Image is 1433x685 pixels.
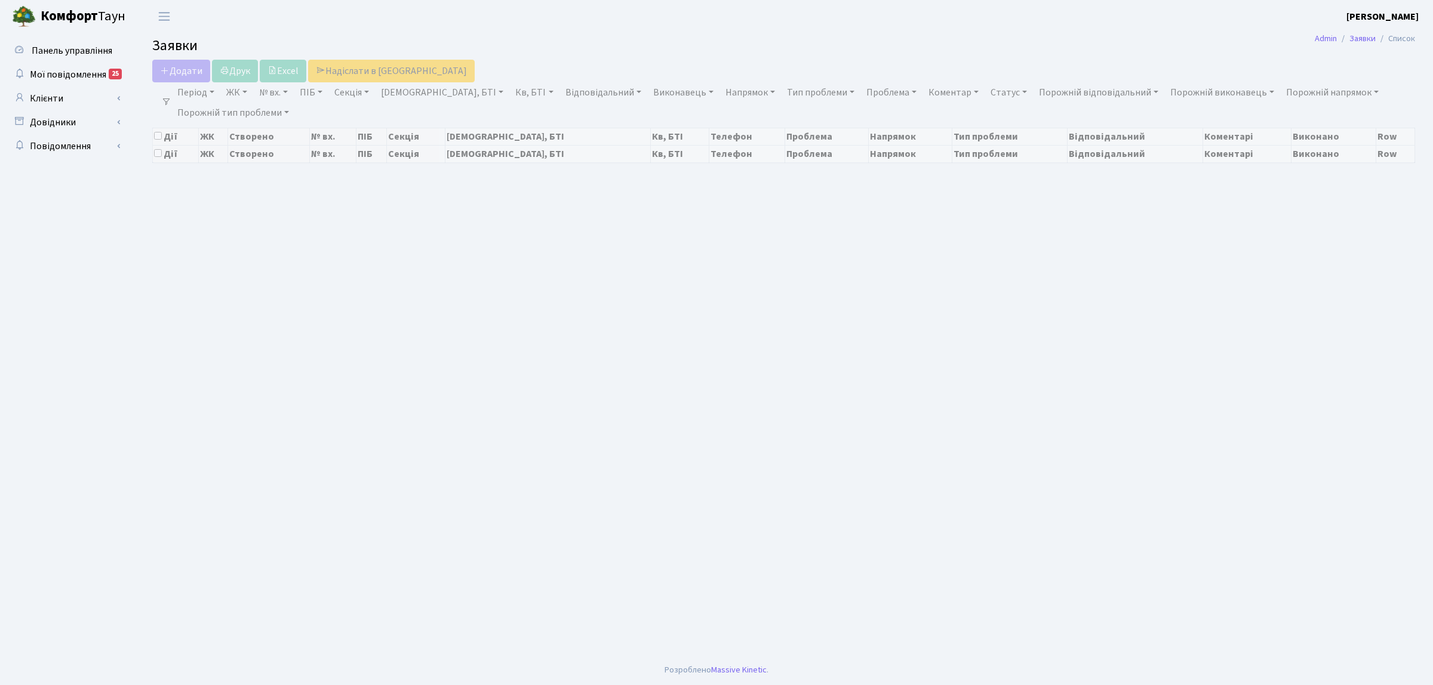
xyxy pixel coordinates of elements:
[1203,145,1291,162] th: Коментарі
[648,82,718,103] a: Виконавець
[869,128,952,145] th: Напрямок
[1034,82,1163,103] a: Порожній відповідальний
[260,60,306,82] a: Excel
[1346,10,1419,23] b: [PERSON_NAME]
[782,82,859,103] a: Тип проблеми
[445,128,651,145] th: [DEMOGRAPHIC_DATA], БТІ
[309,128,356,145] th: № вх.
[6,63,125,87] a: Мої повідомлення25
[1315,32,1337,45] a: Admin
[109,69,122,79] div: 25
[228,128,309,145] th: Створено
[173,82,219,103] a: Період
[561,82,646,103] a: Відповідальний
[41,7,98,26] b: Комфорт
[952,145,1068,162] th: Тип проблеми
[1291,128,1376,145] th: Виконано
[1291,145,1376,162] th: Виконано
[862,82,921,103] a: Проблема
[651,145,709,162] th: Кв, БТІ
[387,145,445,162] th: Секція
[651,128,709,145] th: Кв, БТІ
[1297,26,1433,51] nav: breadcrumb
[6,39,125,63] a: Панель управління
[721,82,780,103] a: Напрямок
[665,664,768,677] div: Розроблено .
[152,60,210,82] a: Додати
[1376,145,1415,162] th: Row
[1068,145,1203,162] th: Відповідальний
[12,5,36,29] img: logo.png
[308,60,475,82] a: Надіслати в [GEOGRAPHIC_DATA]
[160,64,202,78] span: Додати
[228,145,309,162] th: Створено
[198,128,227,145] th: ЖК
[212,60,258,82] a: Друк
[1376,32,1415,45] li: Список
[295,82,327,103] a: ПІБ
[709,128,785,145] th: Телефон
[149,7,179,26] button: Переключити навігацію
[1203,128,1291,145] th: Коментарі
[711,664,767,676] a: Massive Kinetic
[1068,128,1203,145] th: Відповідальний
[1349,32,1376,45] a: Заявки
[32,44,112,57] span: Панель управління
[153,128,199,145] th: Дії
[6,134,125,158] a: Повідомлення
[356,145,387,162] th: ПІБ
[869,145,952,162] th: Напрямок
[30,68,106,81] span: Мої повідомлення
[356,128,387,145] th: ПІБ
[785,128,869,145] th: Проблема
[153,145,199,162] th: Дії
[1281,82,1383,103] a: Порожній напрямок
[173,103,294,123] a: Порожній тип проблеми
[254,82,293,103] a: № вх.
[41,7,125,27] span: Таун
[709,145,785,162] th: Телефон
[330,82,374,103] a: Секція
[198,145,227,162] th: ЖК
[1376,128,1415,145] th: Row
[222,82,252,103] a: ЖК
[1166,82,1279,103] a: Порожній виконавець
[6,110,125,134] a: Довідники
[6,87,125,110] a: Клієнти
[986,82,1032,103] a: Статус
[1346,10,1419,24] a: [PERSON_NAME]
[152,35,198,56] span: Заявки
[952,128,1068,145] th: Тип проблеми
[309,145,356,162] th: № вх.
[387,128,445,145] th: Секція
[445,145,651,162] th: [DEMOGRAPHIC_DATA], БТІ
[376,82,508,103] a: [DEMOGRAPHIC_DATA], БТІ
[785,145,869,162] th: Проблема
[924,82,983,103] a: Коментар
[511,82,558,103] a: Кв, БТІ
